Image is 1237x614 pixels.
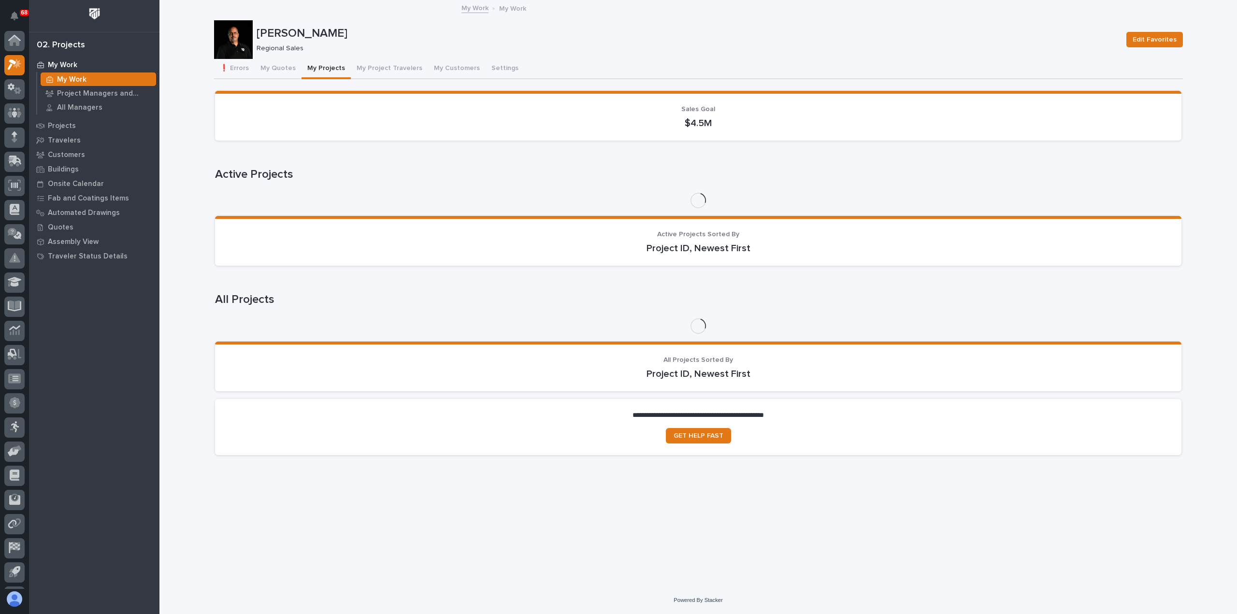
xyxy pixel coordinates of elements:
p: Buildings [48,165,79,174]
p: Fab and Coatings Items [48,194,129,203]
p: Project Managers and Engineers [57,89,152,98]
button: Edit Favorites [1126,32,1183,47]
p: $4.5M [227,117,1170,129]
p: Project ID, Newest First [227,368,1170,380]
span: Edit Favorites [1133,34,1177,45]
a: My Work [29,57,159,72]
button: My Project Travelers [351,59,428,79]
button: Notifications [4,6,25,26]
a: Project Managers and Engineers [37,86,159,100]
button: My Customers [428,59,486,79]
img: Workspace Logo [86,5,103,23]
span: All Projects Sorted By [663,357,733,363]
a: My Work [37,72,159,86]
span: Active Projects Sorted By [657,231,739,238]
p: Project ID, Newest First [227,243,1170,254]
p: Onsite Calendar [48,180,104,188]
button: My Projects [302,59,351,79]
h1: Active Projects [215,168,1181,182]
p: Projects [48,122,76,130]
p: My Work [499,2,526,13]
p: Customers [48,151,85,159]
a: My Work [461,2,489,13]
button: users-avatar [4,589,25,609]
a: Onsite Calendar [29,176,159,191]
p: Assembly View [48,238,99,246]
p: Automated Drawings [48,209,120,217]
p: Travelers [48,136,81,145]
p: Traveler Status Details [48,252,128,261]
a: Fab and Coatings Items [29,191,159,205]
a: Travelers [29,133,159,147]
a: Automated Drawings [29,205,159,220]
span: GET HELP FAST [674,432,723,439]
button: My Quotes [255,59,302,79]
p: Quotes [48,223,73,232]
a: GET HELP FAST [666,428,731,443]
a: Powered By Stacker [674,597,722,603]
a: All Managers [37,100,159,114]
a: Customers [29,147,159,162]
button: ❗ Errors [214,59,255,79]
div: Notifications68 [12,12,25,27]
span: Sales Goal [681,106,715,113]
p: My Work [48,61,77,70]
a: Assembly View [29,234,159,249]
h1: All Projects [215,293,1181,307]
p: All Managers [57,103,102,112]
a: Buildings [29,162,159,176]
p: [PERSON_NAME] [257,27,1119,41]
p: Regional Sales [257,44,1115,53]
a: Quotes [29,220,159,234]
a: Projects [29,118,159,133]
p: 68 [21,9,28,16]
button: Settings [486,59,524,79]
p: My Work [57,75,86,84]
a: Traveler Status Details [29,249,159,263]
div: 02. Projects [37,40,85,51]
